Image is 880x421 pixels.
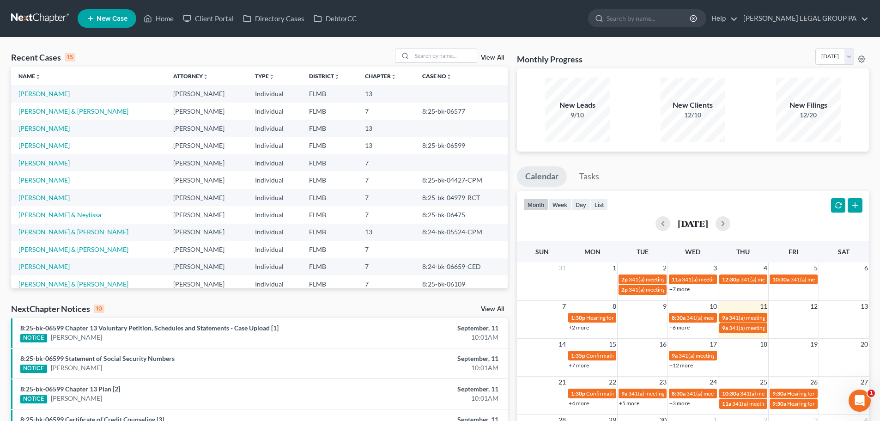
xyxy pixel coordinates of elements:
td: 8:25-bk-06475 [415,206,508,223]
a: [PERSON_NAME] [18,90,70,98]
input: Search by name... [607,10,691,27]
span: 8:30a [672,314,686,321]
a: [PERSON_NAME] [18,176,70,184]
td: [PERSON_NAME] [166,171,248,189]
span: 341(a) meeting for [PERSON_NAME] [686,390,776,397]
span: 341(a) meeting for [PERSON_NAME] [729,314,818,321]
td: Individual [248,120,302,137]
div: 10:01AM [345,333,498,342]
td: 8:25-bk-04979-RCT [415,189,508,206]
td: FLMB [302,120,358,137]
span: 341(a) meeting for [PERSON_NAME] [628,390,717,397]
td: FLMB [302,224,358,241]
div: 12/10 [661,110,725,120]
a: [PERSON_NAME] [18,262,70,270]
span: Confirmation Hearing for [PERSON_NAME] & [PERSON_NAME] [586,352,741,359]
span: 341(a) meeting for [PERSON_NAME] [740,276,830,283]
td: Individual [248,258,302,275]
td: [PERSON_NAME] [166,206,248,223]
td: 7 [358,258,415,275]
td: 7 [358,206,415,223]
a: +3 more [669,400,690,407]
input: Search by name... [412,49,477,62]
td: 8:25-bk-04427-CPM [415,171,508,189]
td: Individual [248,275,302,293]
span: 17 [709,339,718,350]
a: Case Nounfold_more [422,73,452,79]
span: 341(a) meeting for [PERSON_NAME] [729,324,818,331]
td: 7 [358,241,415,258]
td: FLMB [302,85,358,102]
span: 9:30a [772,390,786,397]
span: 10:30a [722,390,739,397]
td: [PERSON_NAME] [166,120,248,137]
span: 341(a) meeting for [PERSON_NAME] [740,390,829,397]
span: 3 [712,262,718,274]
td: [PERSON_NAME] [166,85,248,102]
a: [PERSON_NAME] [18,194,70,201]
span: 19 [809,339,819,350]
td: FLMB [302,189,358,206]
td: 8:24-bk-06659-CED [415,258,508,275]
td: FLMB [302,258,358,275]
iframe: Intercom live chat [849,390,871,412]
td: [PERSON_NAME] [166,241,248,258]
td: FLMB [302,103,358,120]
td: Individual [248,137,302,154]
a: View All [481,55,504,61]
span: 22 [608,377,617,388]
a: [PERSON_NAME] & Neylissa [18,211,101,219]
div: September, 11 [345,384,498,394]
a: [PERSON_NAME] [18,141,70,149]
h3: Monthly Progress [517,54,583,65]
a: DebtorCC [309,10,361,27]
span: 4 [763,262,768,274]
td: 7 [358,154,415,171]
td: 7 [358,189,415,206]
div: 12/20 [776,110,841,120]
a: Help [707,10,738,27]
td: Individual [248,206,302,223]
span: 1 [868,390,875,397]
div: NextChapter Notices [11,303,104,314]
span: 20 [860,339,869,350]
span: 12:30p [722,276,740,283]
span: 9:30a [772,400,786,407]
td: [PERSON_NAME] [166,154,248,171]
td: Individual [248,85,302,102]
a: 8:25-bk-06599 Chapter 13 Voluntary Petition, Schedules and Statements - Case Upload [1] [20,324,279,332]
td: [PERSON_NAME] [166,258,248,275]
i: unfold_more [203,74,208,79]
td: FLMB [302,154,358,171]
div: NOTICE [20,395,47,403]
a: [PERSON_NAME] [51,394,102,403]
td: 8:25-bk-06109 [415,275,508,293]
i: unfold_more [269,74,274,79]
span: 15 [608,339,617,350]
a: [PERSON_NAME] & [PERSON_NAME] [18,228,128,236]
button: day [571,198,590,211]
span: 8 [612,301,617,312]
div: 15 [65,53,75,61]
span: Fri [789,248,798,256]
div: NOTICE [20,334,47,342]
span: 341(a) meeting for [PERSON_NAME] & [PERSON_NAME] [679,352,817,359]
div: NOTICE [20,365,47,373]
a: View All [481,306,504,312]
i: unfold_more [446,74,452,79]
a: [PERSON_NAME] [18,124,70,132]
a: [PERSON_NAME] & [PERSON_NAME] [18,245,128,253]
a: [PERSON_NAME] [51,333,102,342]
td: 13 [358,120,415,137]
td: [PERSON_NAME] [166,103,248,120]
span: Wed [685,248,700,256]
div: New Leads [545,100,610,110]
div: New Clients [661,100,725,110]
span: 16 [658,339,668,350]
span: 9 [662,301,668,312]
td: 13 [358,85,415,102]
span: 341(a) meeting for [PERSON_NAME] & [PERSON_NAME] [629,276,767,283]
a: [PERSON_NAME] & [PERSON_NAME] [18,280,128,288]
td: 8:25-bk-06599 [415,137,508,154]
a: [PERSON_NAME] [51,363,102,372]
